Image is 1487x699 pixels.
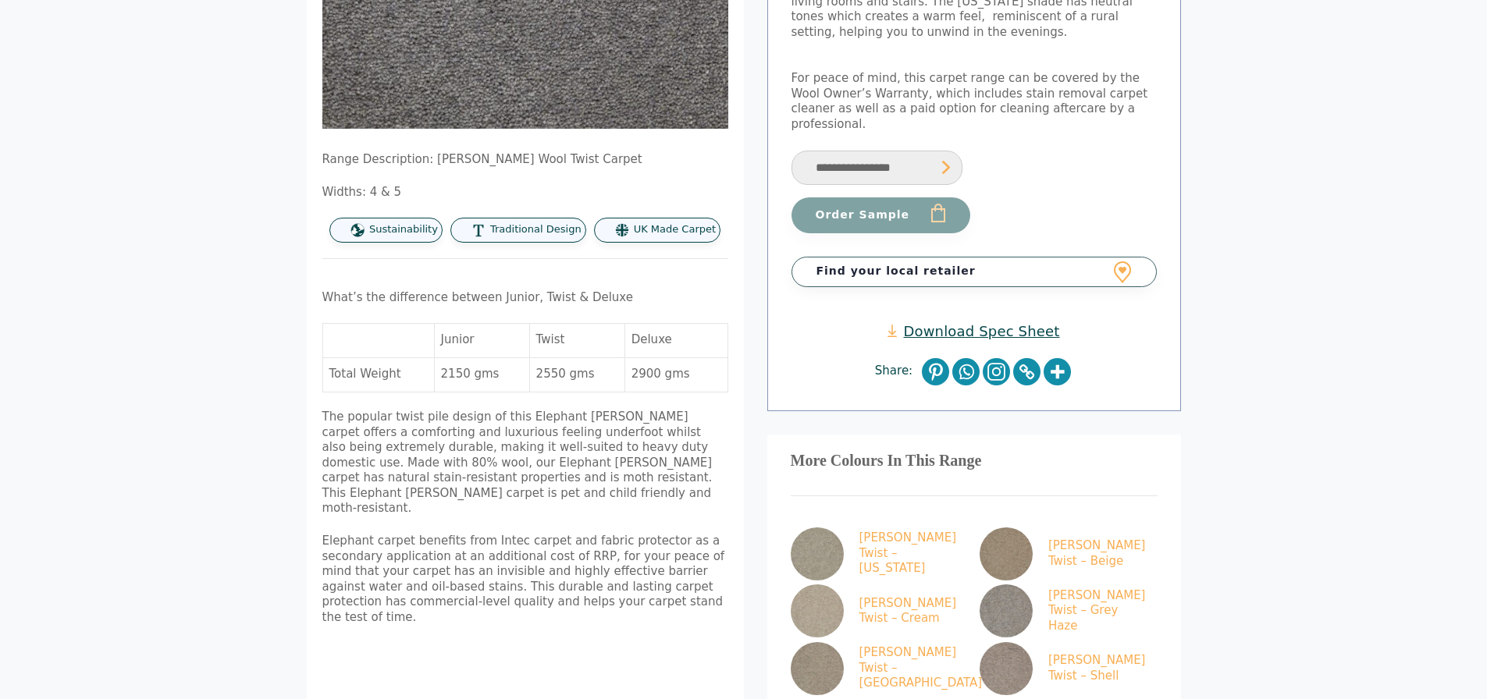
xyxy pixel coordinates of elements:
a: [PERSON_NAME] Twist – [US_STATE] [791,527,962,580]
span: Traditional Design [490,223,582,236]
h3: More Colours In This Range [791,458,1158,464]
a: Whatsapp [952,358,980,385]
a: [PERSON_NAME] Twist – Grey Haze [980,584,1151,637]
span: The popular twist pile design of this Elephant [PERSON_NAME] carpet offers a comforting and luxur... [322,410,713,515]
a: [PERSON_NAME] Twist – Beige [980,527,1151,580]
button: Order Sample [792,197,970,233]
span: UK Made Carpet [634,223,716,236]
a: [PERSON_NAME] Twist – Cream [791,584,962,637]
a: More [1044,358,1071,385]
p: What’s the difference between Junior, Twist & Deluxe [322,290,728,306]
span: Share: [875,364,920,379]
td: Total Weight [323,358,435,392]
img: Craven Shell [980,642,1033,695]
a: Download Spec Sheet [888,322,1059,340]
a: Find your local retailer [792,257,1157,286]
td: 2150 gms [435,358,530,392]
p: Range Description: [PERSON_NAME] Wool Twist Carpet [322,152,728,168]
p: Widths: 4 & 5 [322,185,728,200]
img: Craven Cream [791,584,844,637]
td: Junior [435,324,530,358]
td: Deluxe [625,324,728,358]
td: 2550 gms [530,358,625,392]
p: Elephant carpet benefits from Intec carpet and fabric protector as a secondary application at an ... [322,534,728,625]
td: 2900 gms [625,358,728,392]
span: Sustainability [369,223,438,236]
td: Twist [530,324,625,358]
a: Copy Link [1013,358,1041,385]
img: Craven Grey Haze [980,584,1033,637]
a: [PERSON_NAME] Twist – Shell [980,642,1151,695]
a: Instagram [983,358,1010,385]
img: Craven - Beige [980,527,1033,580]
a: Pinterest [922,358,949,385]
p: For peace of mind, this carpet range can be covered by the Wool Owner’s Warranty, which includes ... [792,71,1157,132]
a: [PERSON_NAME] Twist – [GEOGRAPHIC_DATA] [791,642,962,695]
img: Craven Sahara [791,642,844,695]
